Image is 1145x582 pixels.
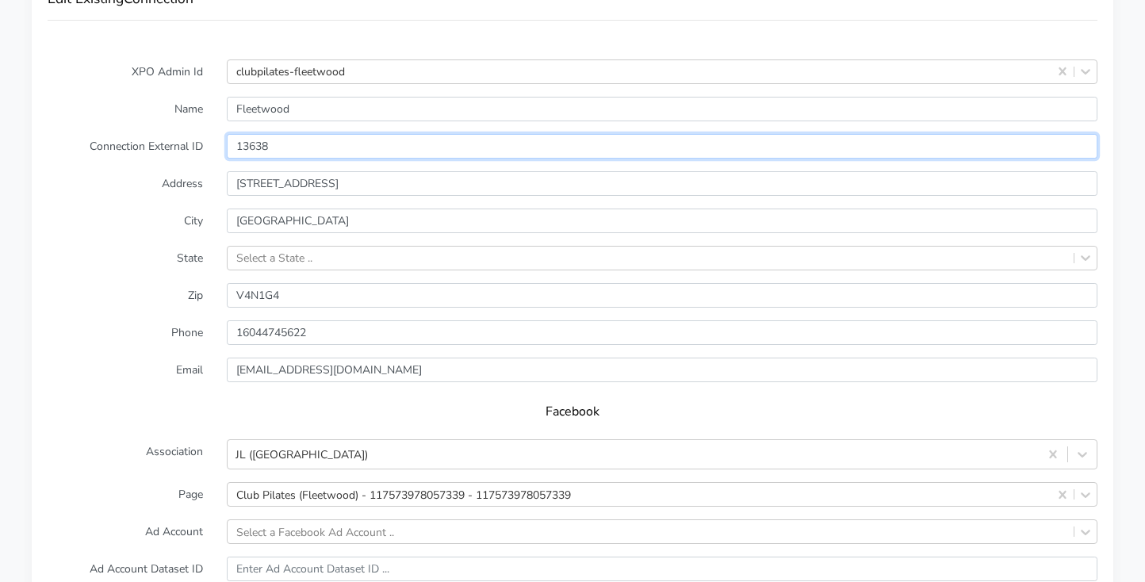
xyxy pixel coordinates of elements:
[236,250,312,266] div: Select a State ..
[36,519,215,544] label: Ad Account
[227,557,1097,581] input: Enter Ad Account Dataset ID ...
[36,358,215,382] label: Email
[227,283,1097,308] input: Enter Zip ..
[36,171,215,196] label: Address
[36,97,215,121] label: Name
[36,283,215,308] label: Zip
[36,59,215,84] label: XPO Admin Id
[36,134,215,159] label: Connection External ID
[36,482,215,507] label: Page
[236,63,345,80] div: clubpilates-fleetwood
[63,404,1082,419] h5: Facebook
[36,209,215,233] label: City
[36,246,215,270] label: State
[227,209,1097,233] input: Enter the City ..
[227,134,1097,159] input: Enter the external ID ..
[236,523,394,540] div: Select a Facebook Ad Account ..
[227,171,1097,196] input: Enter Address ..
[236,446,368,463] div: JL ([GEOGRAPHIC_DATA])
[36,439,215,469] label: Association
[36,320,215,345] label: Phone
[227,358,1097,382] input: Enter Email ...
[236,486,571,503] div: Club Pilates (Fleetwood) - 117573978057339 - 117573978057339
[227,97,1097,121] input: Enter Name ...
[227,320,1097,345] input: Enter phone ...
